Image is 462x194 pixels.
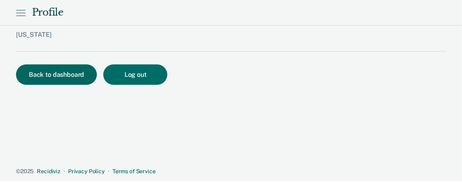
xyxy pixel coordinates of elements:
[112,168,156,174] a: Terms of Service
[103,64,167,85] button: Log out
[16,31,382,51] div: [US_STATE]
[32,7,63,18] div: Profile
[16,64,97,85] button: Back to dashboard
[68,168,105,174] a: Privacy Policy
[16,72,103,78] a: Back to dashboard
[16,168,34,174] span: © 2025
[37,168,60,174] a: Recidiviz
[16,168,446,175] div: · ·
